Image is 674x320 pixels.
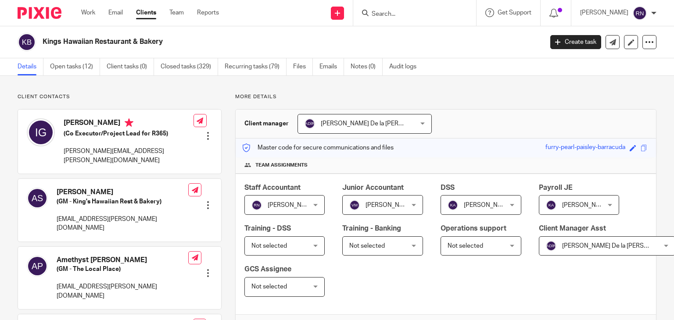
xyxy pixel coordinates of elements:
h4: [PERSON_NAME] [57,188,188,197]
span: Not selected [251,243,287,249]
h3: Client manager [244,119,289,128]
img: svg%3E [27,256,48,277]
h4: Amethyst [PERSON_NAME] [57,256,188,265]
img: svg%3E [251,200,262,210]
span: Not selected [448,243,483,249]
span: [PERSON_NAME] [366,202,414,208]
span: Junior Accountant [342,184,404,191]
span: GCS Assignee [244,266,291,273]
a: Details [18,58,43,75]
h5: (Co Executor/Project Lead for R365) [64,129,194,138]
span: Training - DSS [244,225,291,232]
span: [PERSON_NAME] [562,202,610,208]
a: Work [81,8,95,17]
img: svg%3E [546,200,556,210]
img: svg%3E [27,118,55,146]
a: Emails [319,58,344,75]
a: Team [169,8,184,17]
span: Team assignments [255,162,308,169]
img: svg%3E [349,200,360,210]
span: Not selected [251,284,287,290]
span: Not selected [349,243,385,249]
span: Training - Banking [342,225,401,232]
p: [PERSON_NAME] [580,8,628,17]
span: [PERSON_NAME] [268,202,316,208]
a: Clients [136,8,156,17]
img: svg%3E [448,200,458,210]
img: svg%3E [18,33,36,51]
h2: Kings Hawaiian Restaurant & Bakery [43,37,438,46]
h4: [PERSON_NAME] [64,118,194,129]
span: [PERSON_NAME] [464,202,512,208]
span: Get Support [498,10,531,16]
a: Files [293,58,313,75]
a: Email [108,8,123,17]
span: Staff Accountant [244,184,301,191]
a: Closed tasks (329) [161,58,218,75]
a: Recurring tasks (79) [225,58,287,75]
img: svg%3E [27,188,48,209]
p: More details [235,93,656,100]
p: Client contacts [18,93,222,100]
img: svg%3E [633,6,647,20]
p: [EMAIL_ADDRESS][PERSON_NAME][DOMAIN_NAME] [57,282,188,300]
img: svg%3E [546,241,556,251]
a: Audit logs [389,58,423,75]
a: Open tasks (12) [50,58,100,75]
a: Create task [550,35,601,49]
img: svg%3E [305,118,315,129]
span: DSS [441,184,455,191]
a: Client tasks (0) [107,58,154,75]
h5: (GM - King's Hawaiian Rest & Bakery) [57,197,188,206]
i: Primary [125,118,133,127]
div: furry-pearl-paisley-barracuda [545,143,625,153]
span: [PERSON_NAME] De la [PERSON_NAME] [321,121,434,127]
span: Operations support [441,225,506,232]
img: Pixie [18,7,61,19]
span: Client Manager Asst [539,225,606,232]
span: Payroll JE [539,184,573,191]
input: Search [371,11,450,18]
p: [PERSON_NAME][EMAIL_ADDRESS][PERSON_NAME][DOMAIN_NAME] [64,147,194,165]
a: Reports [197,8,219,17]
a: Notes (0) [351,58,383,75]
p: [EMAIL_ADDRESS][PERSON_NAME][DOMAIN_NAME] [57,215,188,233]
p: Master code for secure communications and files [242,143,394,152]
h5: (GM - The Local Place) [57,265,188,274]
